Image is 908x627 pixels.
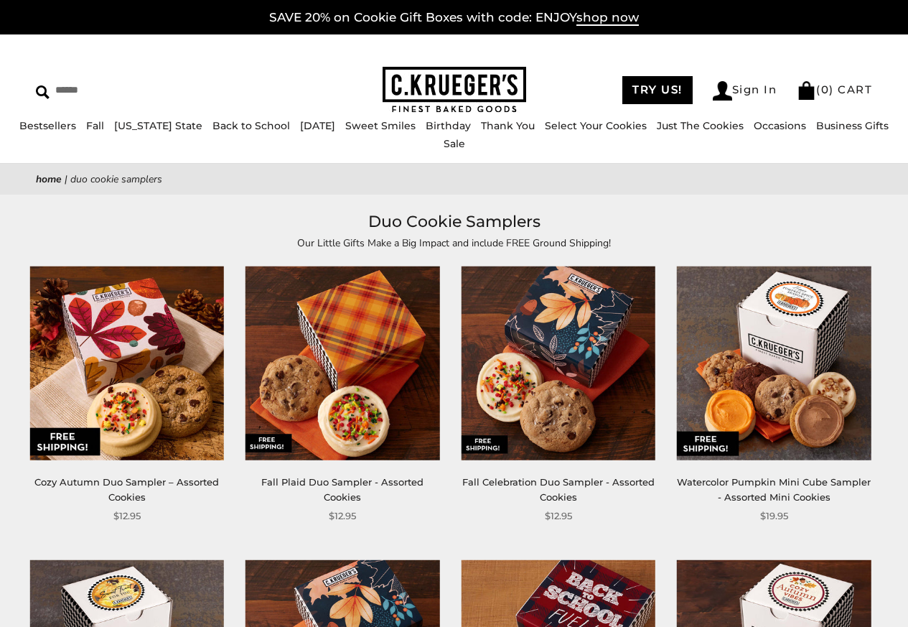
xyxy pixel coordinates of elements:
[797,83,872,96] a: (0) CART
[760,508,788,524] span: $19.95
[30,266,224,460] img: Cozy Autumn Duo Sampler – Assorted Cookies
[57,209,851,235] h1: Duo Cookie Samplers
[713,81,732,101] img: Account
[34,476,219,503] a: Cozy Autumn Duo Sampler – Assorted Cookies
[797,81,816,100] img: Bag
[657,119,744,132] a: Just The Cookies
[36,171,872,187] nav: breadcrumbs
[36,85,50,99] img: Search
[677,476,871,503] a: Watercolor Pumpkin Mini Cube Sampler - Assorted Mini Cookies
[19,119,76,132] a: Bestsellers
[345,119,416,132] a: Sweet Smiles
[622,76,693,104] a: TRY US!
[426,119,471,132] a: Birthday
[383,67,526,113] img: C.KRUEGER'S
[36,79,228,101] input: Search
[816,119,889,132] a: Business Gifts
[713,81,777,101] a: Sign In
[269,10,639,26] a: SAVE 20% on Cookie Gift Boxes with code: ENJOYshop now
[545,119,647,132] a: Select Your Cookies
[462,266,655,460] img: Fall Celebration Duo Sampler - Assorted Cookies
[821,83,830,96] span: 0
[245,266,439,460] img: Fall Plaid Duo Sampler - Assorted Cookies
[329,508,356,524] span: $12.95
[462,476,655,503] a: Fall Celebration Duo Sampler - Assorted Cookies
[261,476,423,503] a: Fall Plaid Duo Sampler - Assorted Cookies
[114,119,202,132] a: [US_STATE] State
[86,119,104,132] a: Fall
[36,172,62,186] a: Home
[124,235,785,251] p: Our Little Gifts Make a Big Impact and include FREE Ground Shipping!
[481,119,535,132] a: Thank You
[444,137,465,150] a: Sale
[65,172,67,186] span: |
[677,266,871,460] img: Watercolor Pumpkin Mini Cube Sampler - Assorted Mini Cookies
[300,119,335,132] a: [DATE]
[212,119,290,132] a: Back to School
[113,508,141,524] span: $12.95
[545,508,572,524] span: $12.95
[70,172,162,186] span: Duo Cookie Samplers
[754,119,806,132] a: Occasions
[576,10,639,26] span: shop now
